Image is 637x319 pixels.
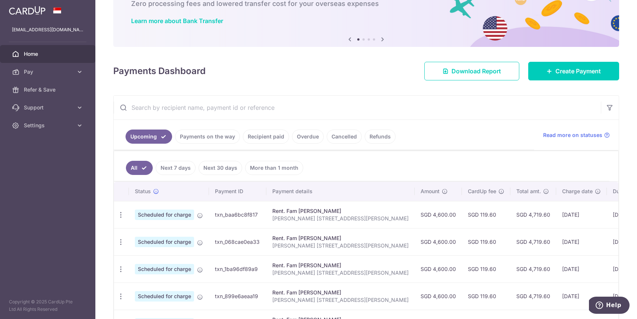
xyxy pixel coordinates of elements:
div: Rent. Fam [PERSON_NAME] [272,289,409,296]
a: Learn more about Bank Transfer [131,17,223,25]
td: txn_baa6bc8f817 [209,201,266,228]
input: Search by recipient name, payment id or reference [114,96,601,119]
span: Charge date [562,188,593,195]
div: Rent. Fam [PERSON_NAME] [272,207,409,215]
td: SGD 4,600.00 [415,228,462,255]
a: Cancelled [327,130,362,144]
td: [DATE] [556,228,607,255]
a: Next 7 days [156,161,196,175]
span: Scheduled for charge [135,291,194,302]
a: All [126,161,153,175]
iframe: Opens a widget where you can find more information [589,297,630,315]
a: Download Report [424,62,519,80]
td: SGD 119.60 [462,201,510,228]
p: [PERSON_NAME] [STREET_ADDRESS][PERSON_NAME] [272,215,409,222]
span: Refer & Save [24,86,73,93]
td: txn_1ba96df89a9 [209,255,266,283]
td: [DATE] [556,255,607,283]
td: txn_899e6aeaa19 [209,283,266,310]
span: Download Report [451,67,501,76]
td: SGD 4,719.60 [510,228,556,255]
td: [DATE] [556,201,607,228]
div: Rent. Fam [PERSON_NAME] [272,262,409,269]
td: SGD 119.60 [462,228,510,255]
td: SGD 119.60 [462,255,510,283]
td: SGD 4,600.00 [415,283,462,310]
span: CardUp fee [468,188,496,195]
td: SGD 4,719.60 [510,283,556,310]
a: Create Payment [528,62,619,80]
span: Home [24,50,73,58]
span: Scheduled for charge [135,210,194,220]
td: [DATE] [556,283,607,310]
h4: Payments Dashboard [113,64,206,78]
span: Scheduled for charge [135,264,194,274]
a: Next 30 days [199,161,242,175]
a: Overdue [292,130,324,144]
a: Recipient paid [243,130,289,144]
th: Payment details [266,182,415,201]
span: Pay [24,68,73,76]
div: Rent. Fam [PERSON_NAME] [272,235,409,242]
td: SGD 4,719.60 [510,201,556,228]
span: Settings [24,122,73,129]
span: Create Payment [555,67,601,76]
a: Read more on statuses [543,131,610,139]
td: SGD 4,719.60 [510,255,556,283]
span: Read more on statuses [543,131,602,139]
a: Payments on the way [175,130,240,144]
th: Payment ID [209,182,266,201]
p: [PERSON_NAME] [STREET_ADDRESS][PERSON_NAME] [272,242,409,249]
span: Due date [613,188,635,195]
td: SGD 119.60 [462,283,510,310]
td: txn_068cae0ea33 [209,228,266,255]
p: [PERSON_NAME] [STREET_ADDRESS][PERSON_NAME] [272,269,409,277]
span: Total amt. [516,188,541,195]
span: Amount [421,188,440,195]
a: Refunds [365,130,396,144]
img: CardUp [9,6,45,15]
p: [PERSON_NAME] [STREET_ADDRESS][PERSON_NAME] [272,296,409,304]
span: Status [135,188,151,195]
p: [EMAIL_ADDRESS][DOMAIN_NAME] [12,26,83,34]
a: Upcoming [126,130,172,144]
span: Support [24,104,73,111]
span: Scheduled for charge [135,237,194,247]
td: SGD 4,600.00 [415,201,462,228]
td: SGD 4,600.00 [415,255,462,283]
a: More than 1 month [245,161,303,175]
